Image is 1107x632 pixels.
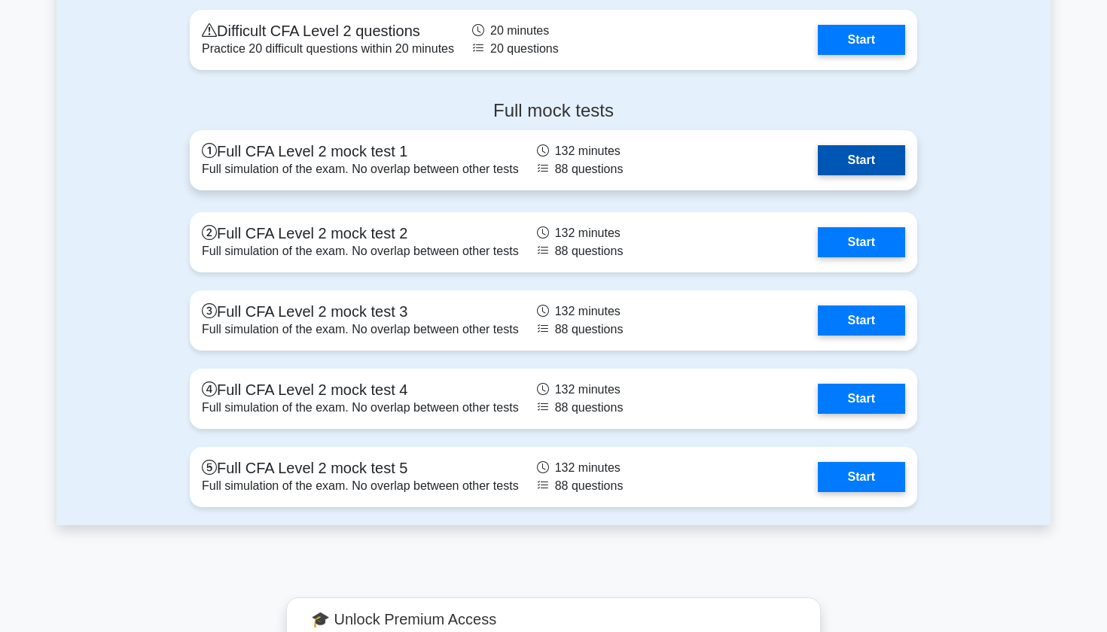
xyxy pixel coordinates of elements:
[818,227,905,257] a: Start
[818,25,905,55] a: Start
[190,100,917,122] h4: Full mock tests
[818,462,905,492] a: Start
[818,384,905,414] a: Start
[818,145,905,175] a: Start
[818,305,905,336] a: Start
